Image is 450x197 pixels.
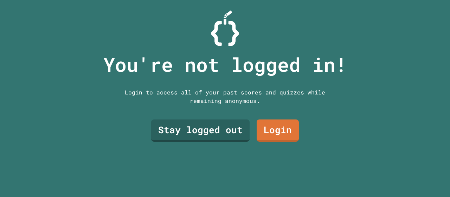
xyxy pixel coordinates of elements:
img: Logo.svg [211,11,239,46]
a: Login [257,119,299,142]
p: You're not logged in! [103,50,347,79]
div: Login to access all of your past scores and quizzes while remaining anonymous. [120,88,330,105]
a: Stay logged out [151,119,250,142]
iframe: chat widget [392,138,443,168]
iframe: chat widget [420,169,443,190]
